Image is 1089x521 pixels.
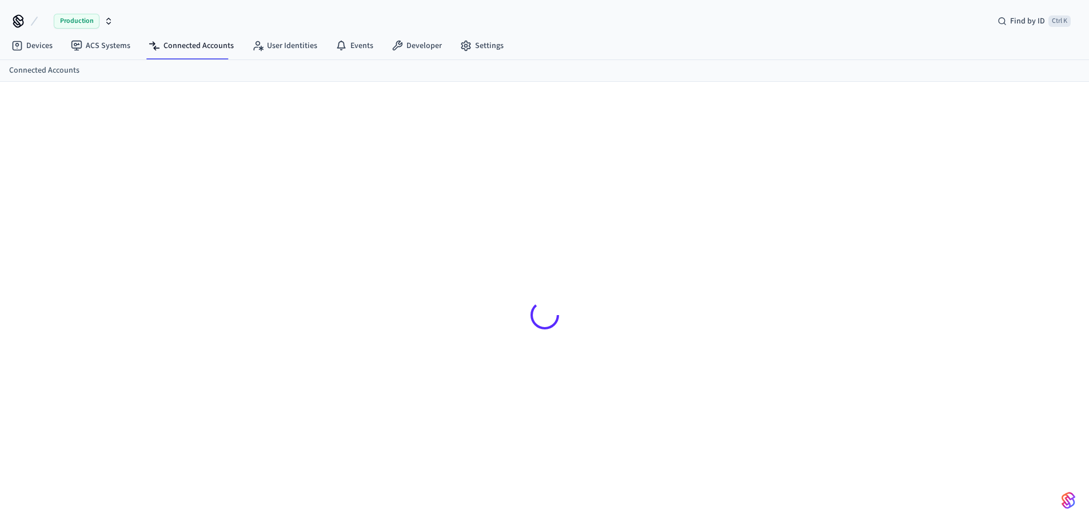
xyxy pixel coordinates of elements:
a: ACS Systems [62,35,139,56]
span: Find by ID [1010,15,1045,27]
span: Ctrl K [1048,15,1071,27]
a: Developer [382,35,451,56]
a: User Identities [243,35,326,56]
a: Connected Accounts [139,35,243,56]
a: Devices [2,35,62,56]
img: SeamLogoGradient.69752ec5.svg [1062,491,1075,510]
a: Events [326,35,382,56]
div: Find by IDCtrl K [988,11,1080,31]
span: Production [54,14,99,29]
a: Settings [451,35,513,56]
a: Connected Accounts [9,65,79,77]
